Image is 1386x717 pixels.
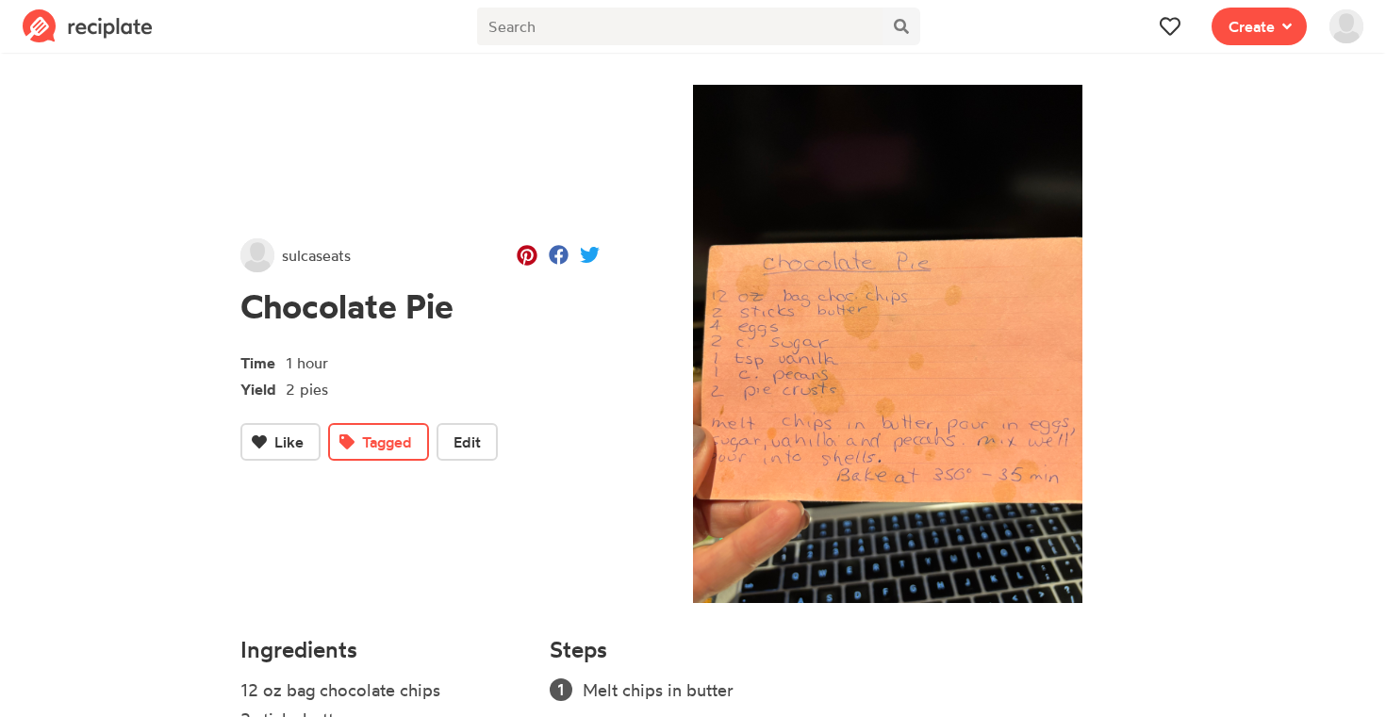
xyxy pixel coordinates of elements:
h4: Ingredients [240,637,527,662]
li: 12 oz bag chocolate chips [240,677,527,707]
li: Melt chips in butter [583,677,1146,703]
span: Yield [240,374,286,400]
span: 1 hour [286,353,328,372]
h4: Steps [550,637,607,662]
img: User's avatar [1329,9,1363,43]
button: Tagged [328,423,429,461]
img: Reciplate [23,9,153,43]
span: 2 pies [286,380,328,399]
a: sulcaseats [240,238,351,272]
span: Edit [454,431,481,453]
span: Create [1229,15,1275,38]
h1: Chocolate Pie [240,287,600,326]
span: Tagged [362,431,412,453]
span: sulcaseats [282,244,351,267]
button: Edit [437,423,498,461]
span: Time [240,348,286,374]
span: Like [274,431,304,453]
input: Search [477,8,883,45]
img: User's avatar [240,238,274,272]
button: Create [1212,8,1307,45]
img: Recipe of Chocolate Pie by sulcaseats [630,85,1146,603]
button: Like [240,423,321,461]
